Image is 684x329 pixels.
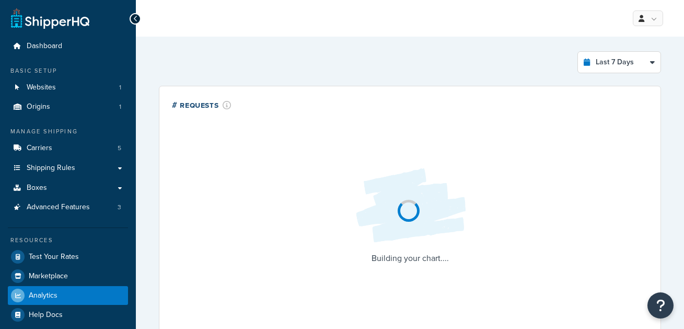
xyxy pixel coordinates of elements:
a: Shipping Rules [8,158,128,178]
div: Basic Setup [8,66,128,75]
span: Advanced Features [27,203,90,212]
a: Analytics [8,286,128,305]
li: Websites [8,78,128,97]
span: 5 [118,144,121,153]
span: Origins [27,103,50,111]
span: Test Your Rates [29,253,79,262]
span: 3 [118,203,121,212]
span: Help Docs [29,311,63,320]
img: Loading... [347,160,473,251]
a: Help Docs [8,305,128,324]
a: Test Your Rates [8,247,128,266]
div: # Requests [172,99,231,111]
button: Open Resource Center [647,292,674,319]
span: Shipping Rules [27,164,75,173]
span: Carriers [27,144,52,153]
span: Marketplace [29,272,68,281]
li: Origins [8,97,128,117]
a: Origins1 [8,97,128,117]
div: Resources [8,236,128,245]
span: Websites [27,83,56,92]
a: Marketplace [8,267,128,286]
li: Carriers [8,139,128,158]
a: Advanced Features3 [8,198,128,217]
p: Building your chart.... [347,251,473,266]
span: Dashboard [27,42,62,51]
div: Manage Shipping [8,127,128,136]
a: Boxes [8,178,128,198]
span: 1 [119,83,121,92]
span: 1 [119,103,121,111]
li: Advanced Features [8,198,128,217]
a: Carriers5 [8,139,128,158]
span: Analytics [29,291,57,300]
a: Websites1 [8,78,128,97]
span: Boxes [27,184,47,192]
a: Dashboard [8,37,128,56]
